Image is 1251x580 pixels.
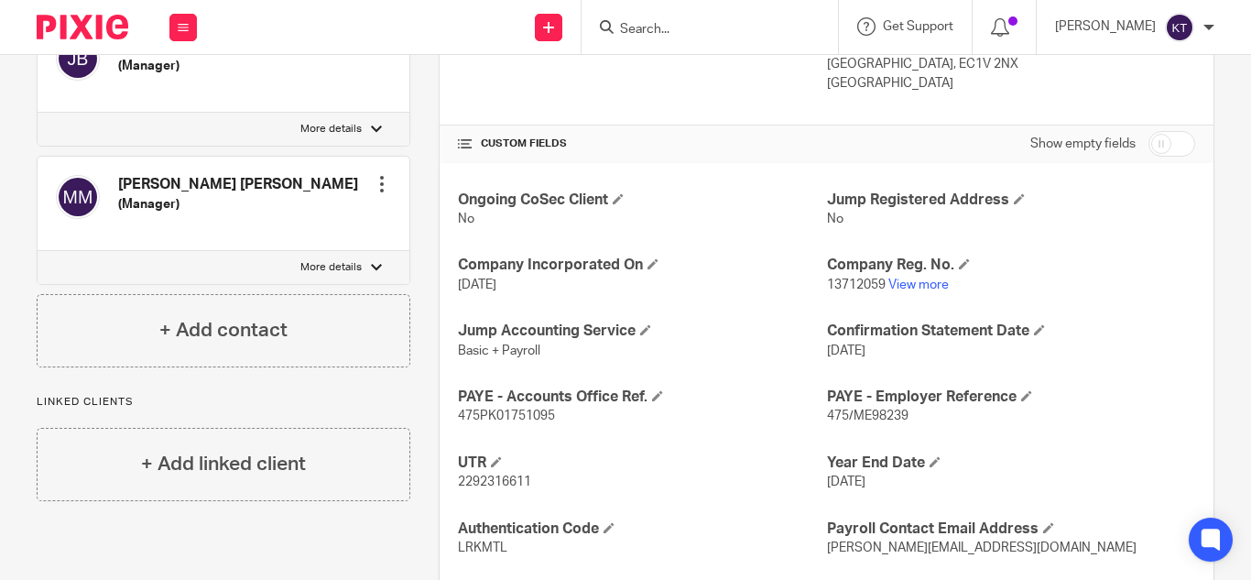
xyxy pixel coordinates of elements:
[159,316,288,345] h4: + Add contact
[618,22,783,38] input: Search
[827,213,843,225] span: No
[118,175,358,194] h4: [PERSON_NAME] [PERSON_NAME]
[827,345,865,357] span: [DATE]
[458,345,540,357] span: Basic + Payroll
[1165,13,1194,42] img: svg%3E
[458,410,555,422] span: 475PK01751095
[458,520,826,539] h4: Authentication Code
[1055,17,1156,36] p: [PERSON_NAME]
[827,410,908,422] span: 475/ME98239
[458,388,826,407] h4: PAYE - Accounts Office Ref.
[458,137,826,151] h4: CUSTOM FIELDS
[827,279,886,291] span: 13712059
[141,450,306,478] h4: + Add linked client
[827,476,865,488] span: [DATE]
[458,454,826,473] h4: UTR
[458,191,826,210] h4: Ongoing CoSec Client
[827,322,1195,341] h4: Confirmation Statement Date
[827,74,1195,93] p: [GEOGRAPHIC_DATA]
[827,520,1195,539] h4: Payroll Contact Email Address
[1030,135,1136,153] label: Show empty fields
[56,175,100,219] img: svg%3E
[300,122,362,137] p: More details
[458,542,507,554] span: LRKMTL
[883,20,953,33] span: Get Support
[118,195,358,213] h5: (Manager)
[827,454,1195,473] h4: Year End Date
[827,191,1195,210] h4: Jump Registered Address
[458,256,826,275] h4: Company Incorporated On
[827,256,1195,275] h4: Company Reg. No.
[118,57,236,75] h5: (Manager)
[458,476,531,488] span: 2292316611
[458,279,496,291] span: [DATE]
[888,279,949,291] a: View more
[827,542,1137,554] span: [PERSON_NAME][EMAIL_ADDRESS][DOMAIN_NAME]
[827,55,1195,73] p: [GEOGRAPHIC_DATA], EC1V 2NX
[458,213,474,225] span: No
[56,37,100,81] img: svg%3E
[300,260,362,275] p: More details
[827,388,1195,407] h4: PAYE - Employer Reference
[37,395,410,410] p: Linked clients
[37,15,128,39] img: Pixie
[458,322,826,341] h4: Jump Accounting Service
